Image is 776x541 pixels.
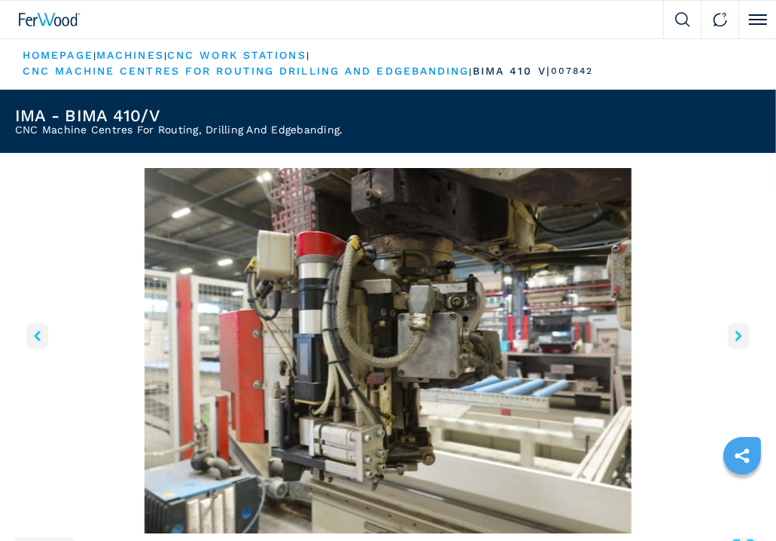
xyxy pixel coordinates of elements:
iframe: Chat [712,473,765,530]
p: bima 410 v | [473,64,551,79]
img: Contact us [713,12,728,27]
h2: CNC Machine Centres For Routing, Drilling And Edgebanding. [15,124,343,135]
button: Click to toggle menu [738,1,776,38]
button: left-button [26,323,48,349]
a: sharethis [723,437,761,475]
img: Search [675,12,690,27]
button: right-button [728,323,750,349]
p: 007842 [551,65,594,78]
span: | [164,50,167,61]
div: Go to Slide 10 [15,168,761,533]
a: HOMEPAGE [23,49,93,61]
img: CNC Machine Centres For Routing, Drilling And Edgebanding. IMA BIMA 410/V [15,168,761,533]
span: | [470,66,473,77]
a: cnc work stations [167,49,306,61]
span: | [306,50,309,61]
a: cnc machine centres for routing drilling and edgebanding [23,65,470,77]
a: machines [96,49,164,61]
img: Ferwood [19,13,81,26]
h1: IMA - BIMA 410/V [15,108,343,124]
span: | [93,50,96,61]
